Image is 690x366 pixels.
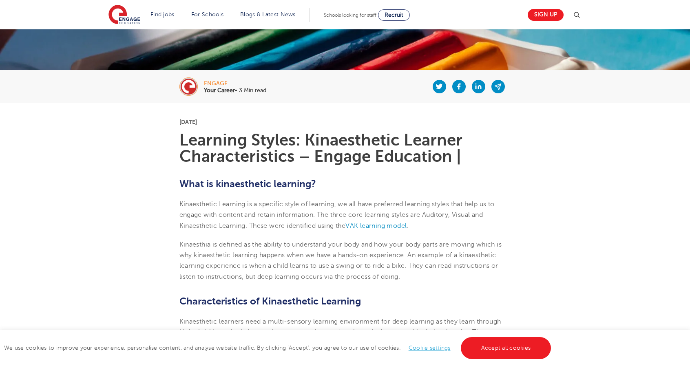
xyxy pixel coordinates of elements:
[204,87,235,93] b: Your Career
[409,345,451,351] a: Cookie settings
[407,222,408,229] span: .
[179,295,361,307] b: Characteristics of Kinaesthetic Learning
[150,11,175,18] a: Find jobs
[179,251,498,280] span: inaesthetic learning happens when we have a hands-on experience. An example of a kinaesthetic lea...
[179,177,511,191] h2: What is kinaesthetic learning?
[179,132,511,165] h1: Learning Styles: Kinaesthetic Learner Characteristics – Engage Education |
[179,201,495,229] span: Kinaesthetic Learning is a specific style of learning, we all have preferred learning styles that...
[461,337,551,359] a: Accept all cookies
[378,9,410,21] a: Recruit
[4,345,553,351] span: We use cookies to improve your experience, personalise content, and analyse website traffic. By c...
[324,12,376,18] span: Schools looking for staff
[249,222,345,229] span: These were identified using the
[385,12,403,18] span: Recruit
[108,5,140,25] img: Engage Education
[179,119,511,125] p: [DATE]
[191,11,223,18] a: For Schools
[204,81,266,86] div: engage
[240,11,296,18] a: Blogs & Latest News
[179,318,505,357] span: Kinaesthetic learners need a multi-sensory learning environment for deep learning as they learn t...
[528,9,564,21] a: Sign up
[204,88,266,93] p: • 3 Min read
[345,222,407,229] a: VAK learning model
[179,241,502,259] span: Kinaesthia is defined as the ability to understand your body and how your body parts are moving w...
